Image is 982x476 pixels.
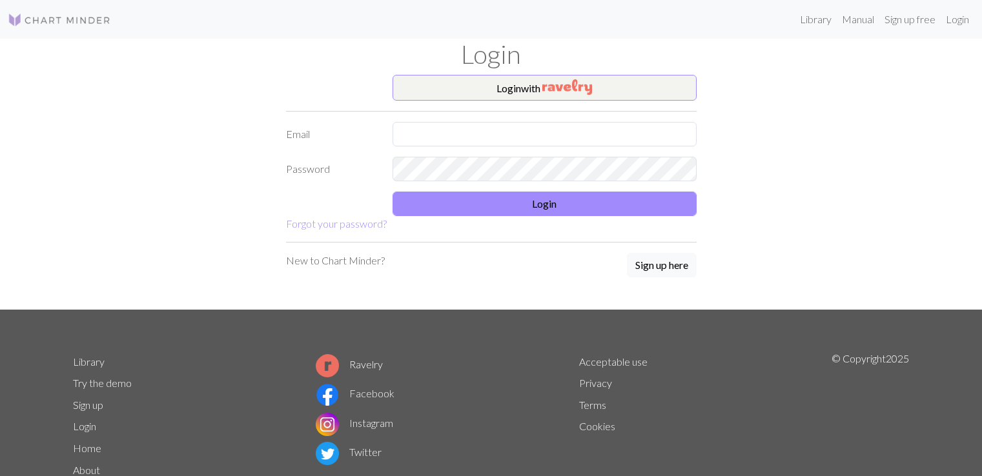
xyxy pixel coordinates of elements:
[316,383,339,406] img: Facebook logo
[627,253,697,279] a: Sign up here
[393,75,697,101] button: Loginwith
[65,39,917,70] h1: Login
[73,420,96,432] a: Login
[579,420,615,432] a: Cookies
[8,12,111,28] img: Logo
[627,253,697,277] button: Sign up here
[73,399,103,411] a: Sign up
[795,6,837,32] a: Library
[278,157,385,181] label: Password
[286,253,385,268] p: New to Chart Minder?
[73,442,101,454] a: Home
[579,355,648,368] a: Acceptable use
[941,6,974,32] a: Login
[837,6,879,32] a: Manual
[73,377,132,389] a: Try the demo
[73,355,105,368] a: Library
[73,464,100,476] a: About
[316,413,339,436] img: Instagram logo
[316,417,393,429] a: Instagram
[286,217,387,230] a: Forgot your password?
[278,122,385,146] label: Email
[579,377,612,389] a: Privacy
[316,387,394,399] a: Facebook
[879,6,941,32] a: Sign up free
[542,79,592,95] img: Ravelry
[579,399,606,411] a: Terms
[316,446,382,458] a: Twitter
[393,192,697,216] button: Login
[316,354,339,377] img: Ravelry logo
[316,358,383,370] a: Ravelry
[316,442,339,465] img: Twitter logo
